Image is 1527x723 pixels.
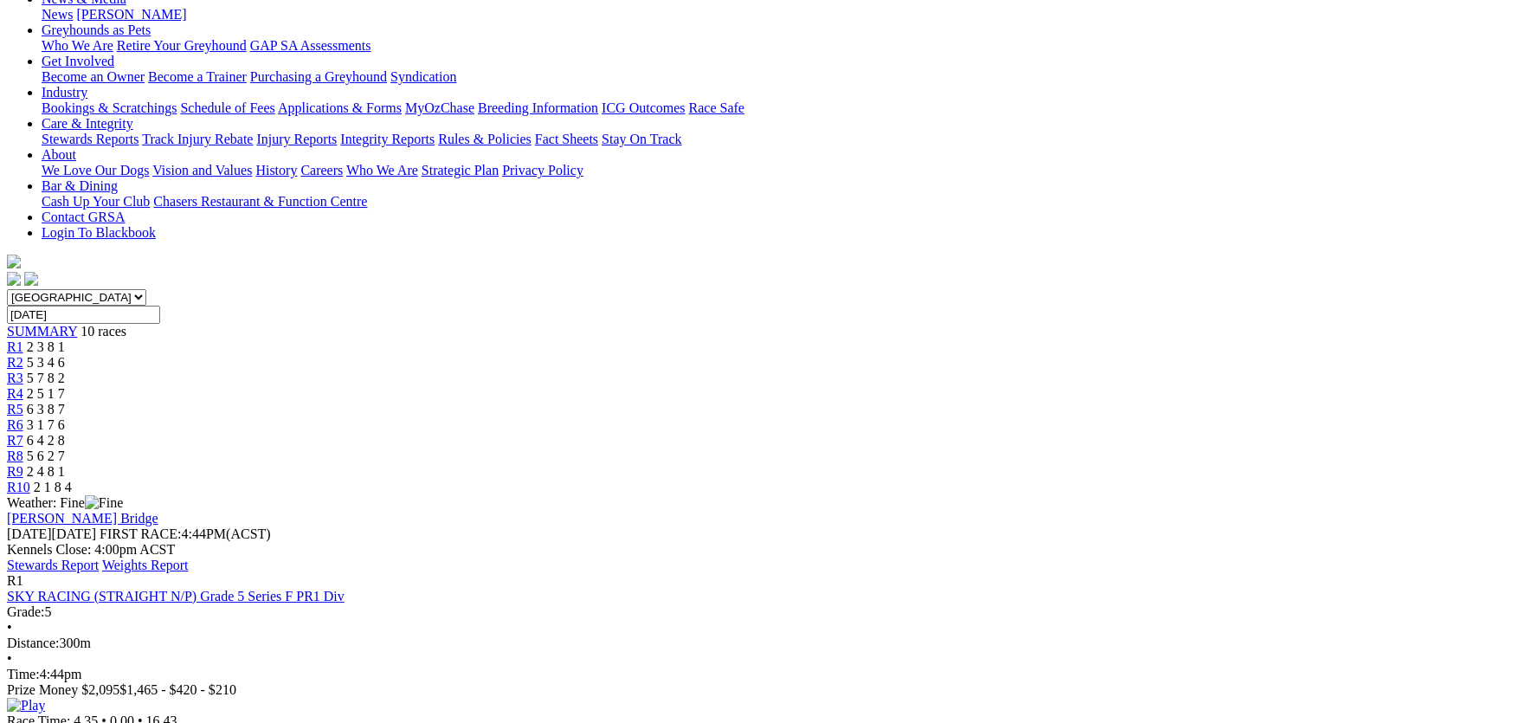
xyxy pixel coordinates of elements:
span: [DATE] [7,526,96,541]
img: Play [7,698,45,713]
a: Careers [300,163,343,178]
span: Distance: [7,636,59,650]
a: History [255,163,297,178]
a: GAP SA Assessments [250,38,371,53]
a: R3 [7,371,23,385]
a: Become an Owner [42,69,145,84]
a: ICG Outcomes [602,100,685,115]
a: MyOzChase [405,100,474,115]
div: 5 [7,604,1520,620]
div: 4:44pm [7,667,1520,682]
span: 3 1 7 6 [27,417,65,432]
a: Greyhounds as Pets [42,23,151,37]
a: Stay On Track [602,132,681,146]
a: Get Involved [42,54,114,68]
a: Weights Report [102,558,189,572]
span: R5 [7,402,23,416]
a: R1 [7,339,23,354]
a: SKY RACING (STRAIGHT N/P) Grade 5 Series F PR1 Div [7,589,345,604]
a: R9 [7,464,23,479]
a: Retire Your Greyhound [117,38,247,53]
span: R7 [7,433,23,448]
a: Care & Integrity [42,116,133,131]
a: Privacy Policy [502,163,583,178]
a: Race Safe [688,100,744,115]
a: Bookings & Scratchings [42,100,177,115]
span: 2 3 8 1 [27,339,65,354]
a: Purchasing a Greyhound [250,69,387,84]
span: 6 3 8 7 [27,402,65,416]
a: Schedule of Fees [180,100,274,115]
a: Vision and Values [152,163,252,178]
img: Fine [85,495,123,511]
a: Track Injury Rebate [142,132,253,146]
a: Login To Blackbook [42,225,156,240]
span: Weather: Fine [7,495,123,510]
a: Become a Trainer [148,69,247,84]
span: 5 3 4 6 [27,355,65,370]
a: Stewards Reports [42,132,139,146]
a: Stewards Report [7,558,99,572]
div: Industry [42,100,1520,116]
span: 2 4 8 1 [27,464,65,479]
div: Greyhounds as Pets [42,38,1520,54]
a: Contact GRSA [42,210,125,224]
a: R6 [7,417,23,432]
span: • [7,651,12,666]
a: SUMMARY [7,324,77,339]
span: FIRST RACE: [100,526,181,541]
a: Bar & Dining [42,178,118,193]
a: [PERSON_NAME] Bridge [7,511,158,526]
span: 2 1 8 4 [34,480,72,494]
a: R4 [7,386,23,401]
a: Rules & Policies [438,132,532,146]
a: Who We Are [42,38,113,53]
div: Care & Integrity [42,132,1520,147]
div: News & Media [42,7,1520,23]
span: Time: [7,667,40,681]
a: R8 [7,449,23,463]
a: Chasers Restaurant & Function Centre [153,194,367,209]
input: Select date [7,306,160,324]
div: About [42,163,1520,178]
a: Injury Reports [256,132,337,146]
a: About [42,147,76,162]
a: Syndication [390,69,456,84]
a: Who We Are [346,163,418,178]
span: [DATE] [7,526,52,541]
a: Strategic Plan [422,163,499,178]
span: 10 races [81,324,126,339]
a: We Love Our Dogs [42,163,149,178]
span: Grade: [7,604,45,619]
a: Breeding Information [478,100,598,115]
a: [PERSON_NAME] [76,7,186,22]
a: News [42,7,73,22]
a: R2 [7,355,23,370]
span: 5 7 8 2 [27,371,65,385]
div: Get Involved [42,69,1520,85]
div: 300m [7,636,1520,651]
a: Cash Up Your Club [42,194,150,209]
span: R1 [7,573,23,588]
span: $1,465 - $420 - $210 [119,682,236,697]
span: 6 4 2 8 [27,433,65,448]
div: Kennels Close: 4:00pm ACST [7,542,1520,558]
a: Industry [42,85,87,100]
div: Prize Money $2,095 [7,682,1520,698]
a: Fact Sheets [535,132,598,146]
span: • [7,620,12,635]
img: twitter.svg [24,272,38,286]
div: Bar & Dining [42,194,1520,210]
span: 5 6 2 7 [27,449,65,463]
img: facebook.svg [7,272,21,286]
a: R10 [7,480,30,494]
a: Integrity Reports [340,132,435,146]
